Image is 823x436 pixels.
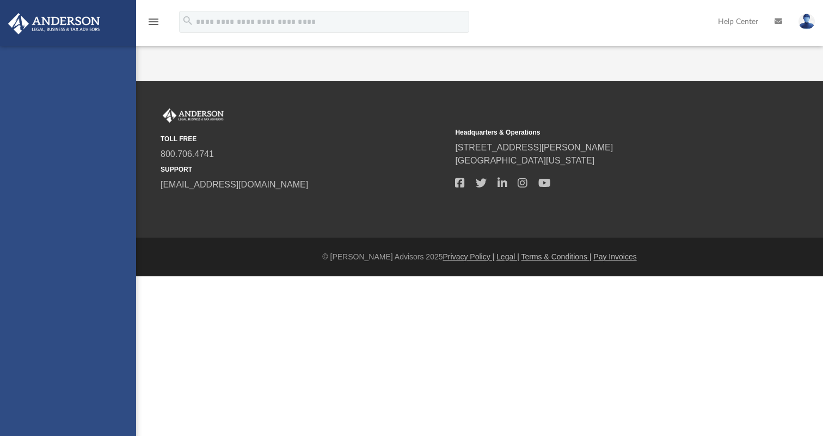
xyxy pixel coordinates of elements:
a: 800.706.4741 [161,149,214,159]
a: Terms & Conditions | [521,252,592,261]
img: Anderson Advisors Platinum Portal [5,13,103,34]
div: © [PERSON_NAME] Advisors 2025 [136,251,823,263]
a: [GEOGRAPHIC_DATA][US_STATE] [455,156,594,165]
small: Headquarters & Operations [455,128,742,137]
small: SUPPORT [161,165,447,174]
small: TOLL FREE [161,134,447,144]
a: Legal | [496,252,519,261]
a: [STREET_ADDRESS][PERSON_NAME] [455,143,613,152]
i: menu [147,15,160,28]
i: search [182,15,194,27]
a: [EMAIL_ADDRESS][DOMAIN_NAME] [161,180,308,189]
img: User Pic [799,14,815,29]
a: menu [147,21,160,28]
a: Privacy Policy | [443,252,495,261]
img: Anderson Advisors Platinum Portal [161,108,226,123]
a: Pay Invoices [593,252,636,261]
